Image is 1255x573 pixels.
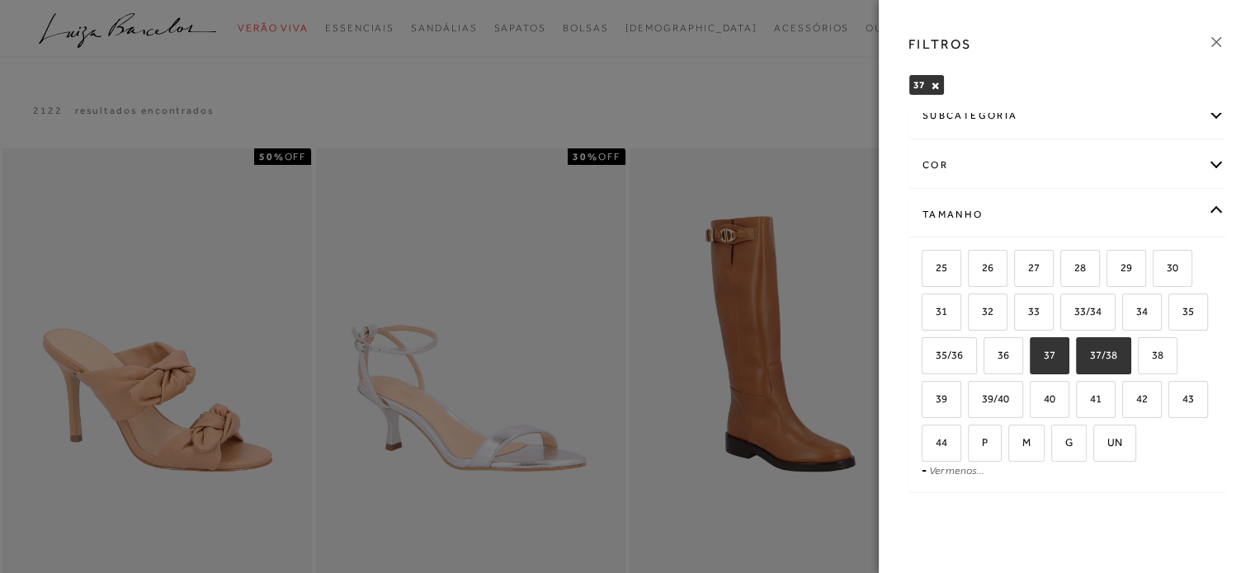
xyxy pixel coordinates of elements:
[1073,393,1090,410] input: 41
[909,143,1224,187] div: cor
[1120,393,1136,410] input: 42
[1091,437,1107,453] input: UN
[1010,436,1031,449] span: M
[1027,350,1044,366] input: 37
[1170,392,1194,405] span: 43
[1104,262,1121,279] input: 29
[1078,392,1102,405] span: 41
[923,392,947,405] span: 39
[1016,261,1040,274] span: 27
[1006,437,1022,453] input: M
[1016,305,1040,317] span: 33
[919,350,936,366] input: 35/36
[1012,306,1028,322] input: 33
[923,305,947,317] span: 31
[919,393,936,410] input: 39
[970,392,1009,405] span: 39/40
[1058,306,1074,322] input: 33/34
[981,350,998,366] input: 36
[970,261,993,274] span: 26
[919,437,936,453] input: 44
[1108,261,1132,274] span: 29
[1078,349,1117,361] span: 37/38
[1154,261,1178,274] span: 30
[913,79,925,91] span: 37
[1124,392,1148,405] span: 42
[909,94,1224,138] div: subcategoria
[1031,392,1055,405] span: 40
[965,306,982,322] input: 32
[1073,350,1090,366] input: 37/38
[931,80,940,92] button: 37 Close
[1012,262,1028,279] input: 27
[970,305,993,317] span: 32
[970,436,988,449] span: P
[923,261,947,274] span: 25
[1049,437,1065,453] input: G
[1062,305,1102,317] span: 33/34
[919,306,936,322] input: 31
[922,463,927,477] span: -
[1062,261,1086,274] span: 28
[1139,349,1163,361] span: 38
[1120,306,1136,322] input: 34
[1170,305,1194,317] span: 35
[909,193,1224,237] div: Tamanho
[1095,436,1122,449] span: UN
[1124,305,1148,317] span: 34
[1135,350,1152,366] input: 38
[923,349,963,361] span: 35/36
[985,349,1009,361] span: 36
[923,436,947,449] span: 44
[1058,262,1074,279] input: 28
[919,262,936,279] input: 25
[1053,436,1073,449] span: G
[908,35,972,54] h3: FILTROS
[929,464,984,477] a: Ver menos...
[1166,393,1182,410] input: 43
[965,393,982,410] input: 39/40
[1031,349,1055,361] span: 37
[1027,393,1044,410] input: 40
[1166,306,1182,322] input: 35
[965,262,982,279] input: 26
[1150,262,1167,279] input: 30
[965,437,982,453] input: P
